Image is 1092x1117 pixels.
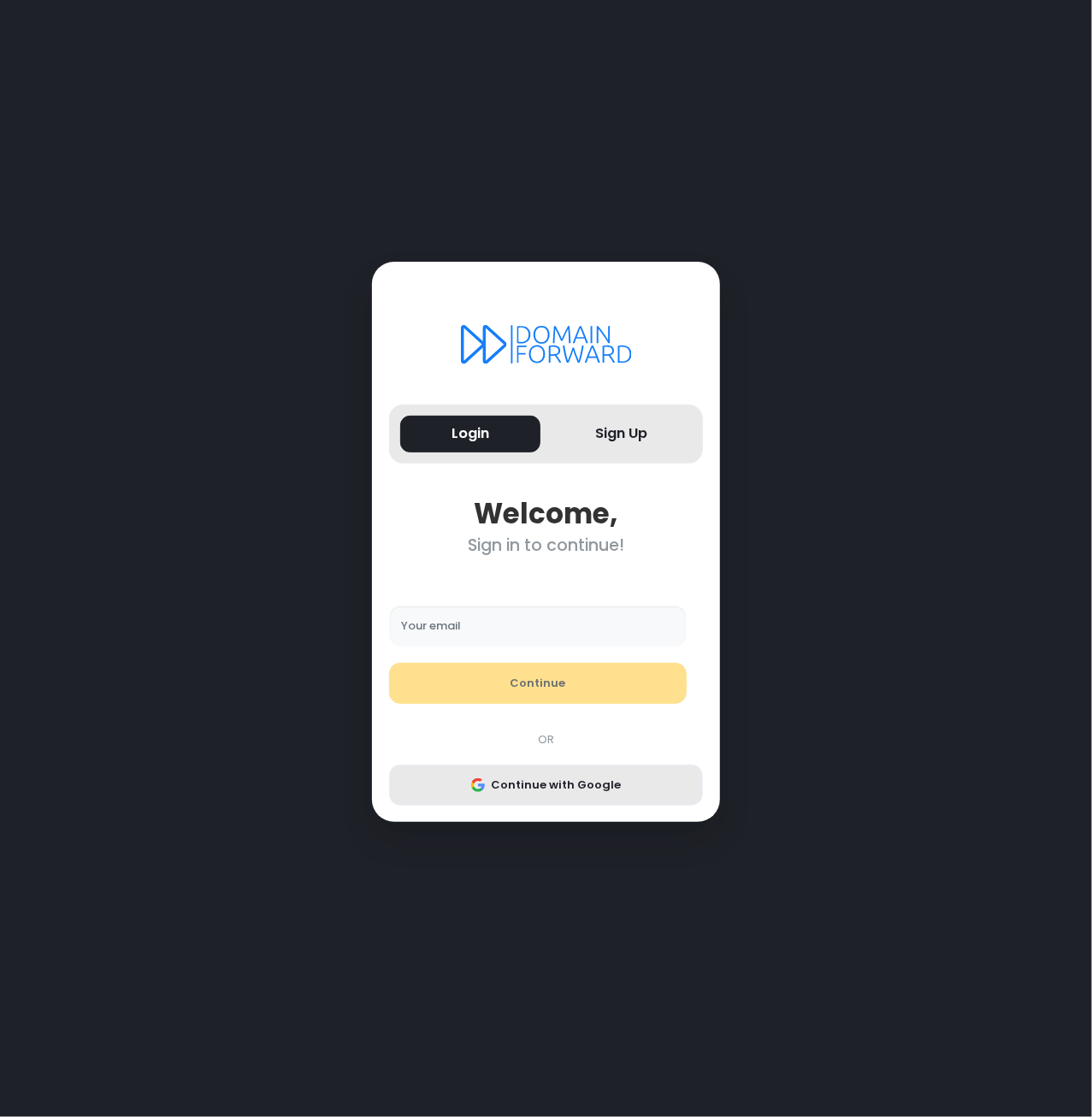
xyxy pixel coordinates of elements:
button: Continue with Google [389,765,703,806]
button: Sign Up [552,416,692,452]
div: Welcome, [389,497,703,530]
div: Sign in to continue! [389,535,703,555]
div: OR [381,731,711,748]
button: Login [400,416,540,452]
